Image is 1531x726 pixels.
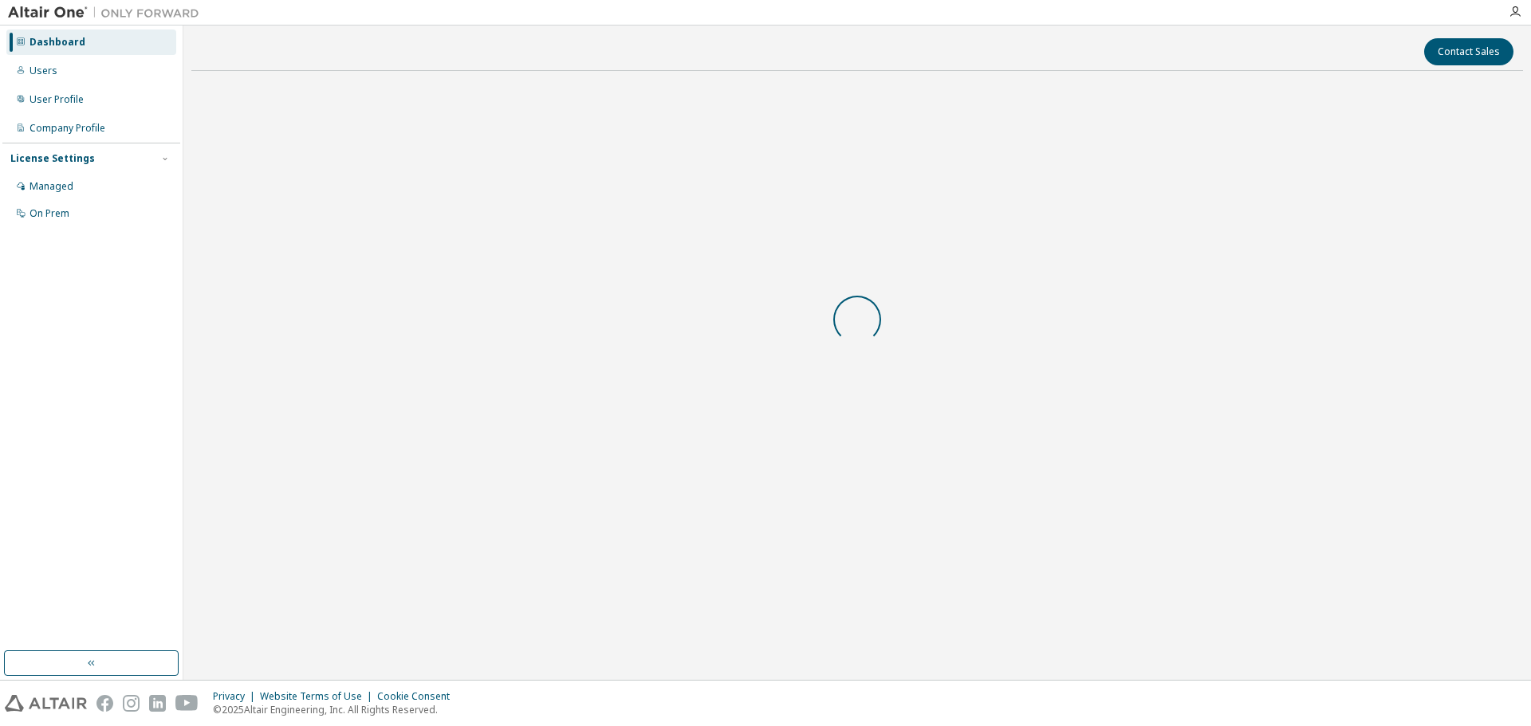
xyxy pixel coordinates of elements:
div: Users [30,65,57,77]
img: youtube.svg [175,695,199,712]
div: Company Profile [30,122,105,135]
div: Website Terms of Use [260,690,377,703]
p: © 2025 Altair Engineering, Inc. All Rights Reserved. [213,703,459,716]
img: linkedin.svg [149,695,166,712]
div: Managed [30,180,73,193]
button: Contact Sales [1424,38,1513,65]
img: facebook.svg [96,695,113,712]
img: instagram.svg [123,695,140,712]
img: altair_logo.svg [5,695,87,712]
div: Cookie Consent [377,690,459,703]
div: On Prem [30,207,69,220]
img: Altair One [8,5,207,21]
div: Privacy [213,690,260,703]
div: Dashboard [30,36,85,49]
div: License Settings [10,152,95,165]
div: User Profile [30,93,84,106]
